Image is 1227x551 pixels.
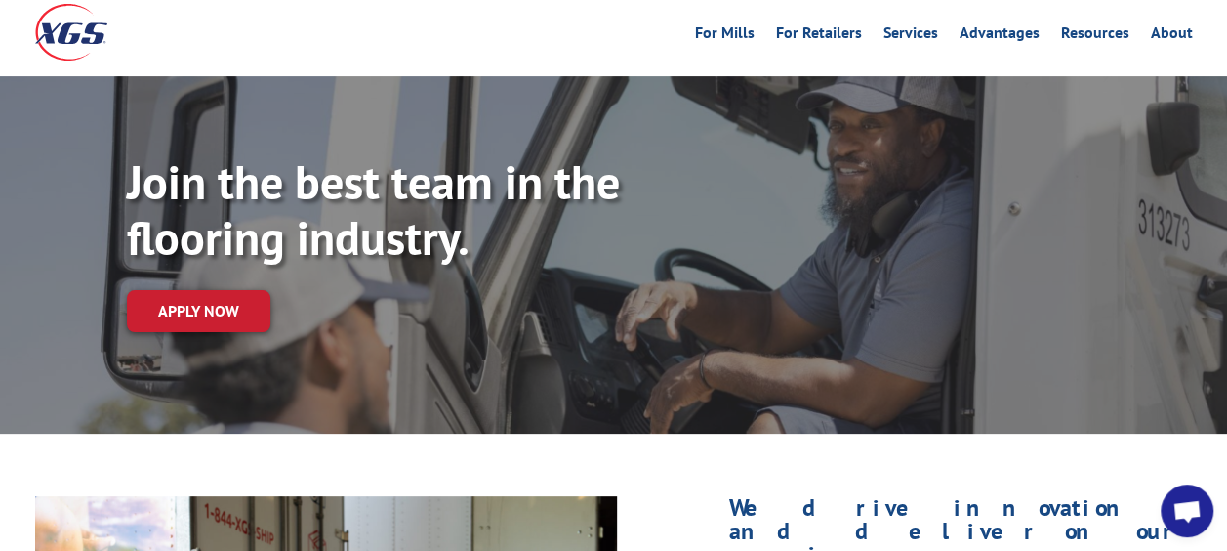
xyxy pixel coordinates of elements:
[127,151,620,269] strong: Join the best team in the flooring industry.
[1151,25,1193,47] a: About
[127,290,270,332] a: Apply now
[1161,485,1213,537] a: Open chat
[776,25,862,47] a: For Retailers
[960,25,1040,47] a: Advantages
[1061,25,1129,47] a: Resources
[695,25,755,47] a: For Mills
[883,25,938,47] a: Services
